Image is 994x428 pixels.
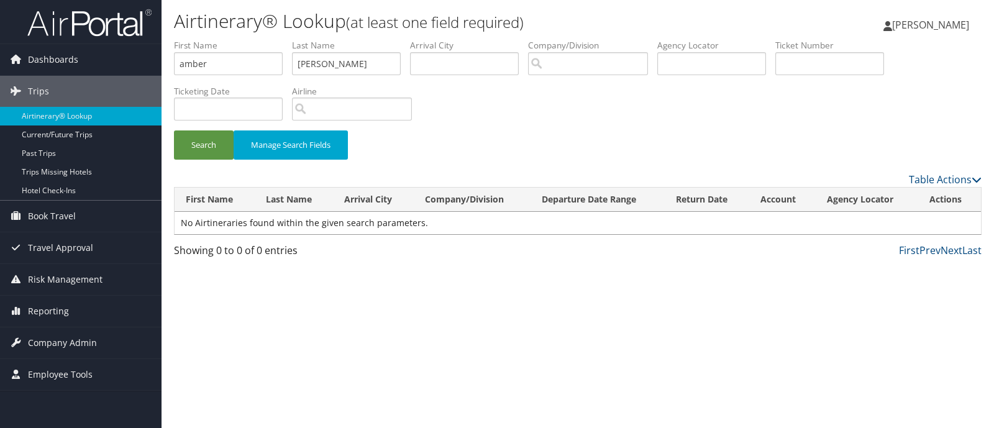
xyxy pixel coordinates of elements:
[292,85,421,98] label: Airline
[899,244,919,257] a: First
[410,39,528,52] label: Arrival City
[918,188,981,212] th: Actions
[657,39,775,52] label: Agency Locator
[174,85,292,98] label: Ticketing Date
[909,173,982,186] a: Table Actions
[346,12,524,32] small: (at least one field required)
[175,188,255,212] th: First Name: activate to sort column ascending
[28,327,97,358] span: Company Admin
[28,296,69,327] span: Reporting
[174,8,713,34] h1: Airtinerary® Lookup
[255,188,333,212] th: Last Name: activate to sort column ascending
[28,232,93,263] span: Travel Approval
[27,8,152,37] img: airportal-logo.png
[28,264,103,295] span: Risk Management
[816,188,918,212] th: Agency Locator: activate to sort column ascending
[414,188,530,212] th: Company/Division
[775,39,893,52] label: Ticket Number
[175,212,981,234] td: No Airtineraries found within the given search parameters.
[174,39,292,52] label: First Name
[292,39,410,52] label: Last Name
[174,130,234,160] button: Search
[234,130,348,160] button: Manage Search Fields
[665,188,750,212] th: Return Date: activate to sort column ascending
[892,18,969,32] span: [PERSON_NAME]
[962,244,982,257] a: Last
[531,188,665,212] th: Departure Date Range: activate to sort column ascending
[749,188,816,212] th: Account: activate to sort column ascending
[28,44,78,75] span: Dashboards
[941,244,962,257] a: Next
[333,188,414,212] th: Arrival City: activate to sort column ascending
[28,359,93,390] span: Employee Tools
[528,39,657,52] label: Company/Division
[883,6,982,43] a: [PERSON_NAME]
[28,201,76,232] span: Book Travel
[28,76,49,107] span: Trips
[174,243,362,264] div: Showing 0 to 0 of 0 entries
[919,244,941,257] a: Prev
